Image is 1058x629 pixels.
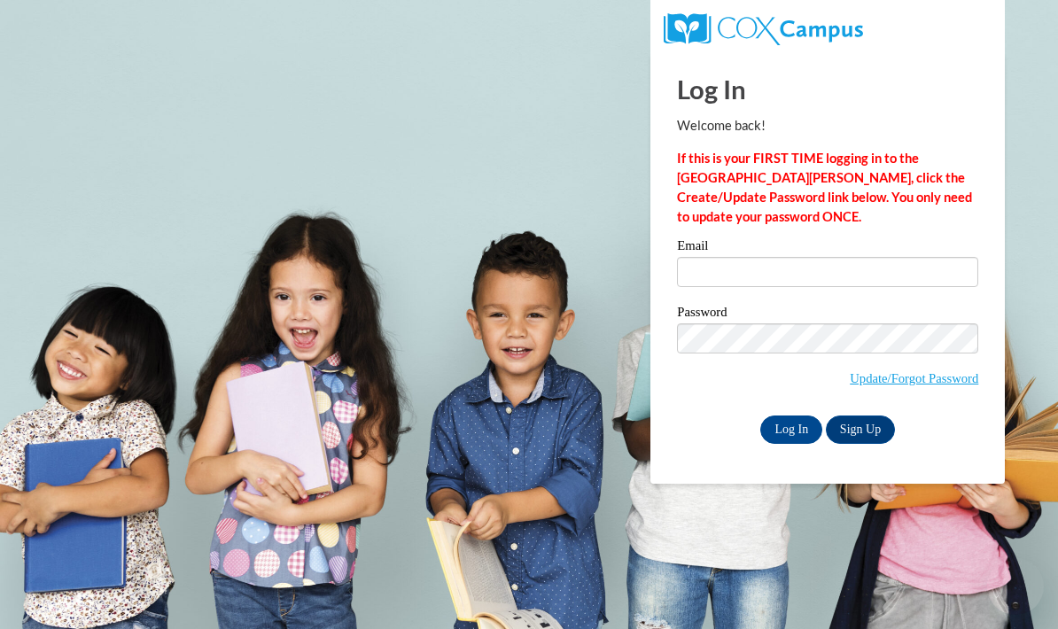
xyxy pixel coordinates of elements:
[677,151,972,224] strong: If this is your FIRST TIME logging in to the [GEOGRAPHIC_DATA][PERSON_NAME], click the Create/Upd...
[677,239,978,257] label: Email
[760,415,822,444] input: Log In
[987,558,1044,615] iframe: Button to launch messaging window
[677,116,978,136] p: Welcome back!
[826,415,895,444] a: Sign Up
[677,71,978,107] h1: Log In
[677,306,978,323] label: Password
[850,371,978,385] a: Update/Forgot Password
[664,13,862,45] img: COX Campus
